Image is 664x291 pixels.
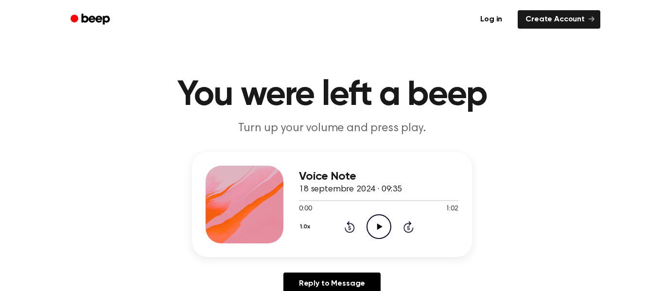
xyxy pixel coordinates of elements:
h1: You were left a beep [83,78,581,113]
span: 18 septembre 2024 · 09:35 [299,185,402,194]
button: 1.0x [299,219,314,235]
span: 0:00 [299,204,312,214]
a: Beep [64,10,119,29]
a: Log in [471,8,512,31]
p: Turn up your volume and press play. [145,120,519,137]
h3: Voice Note [299,170,458,183]
span: 1:02 [446,204,458,214]
a: Create Account [518,10,600,29]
